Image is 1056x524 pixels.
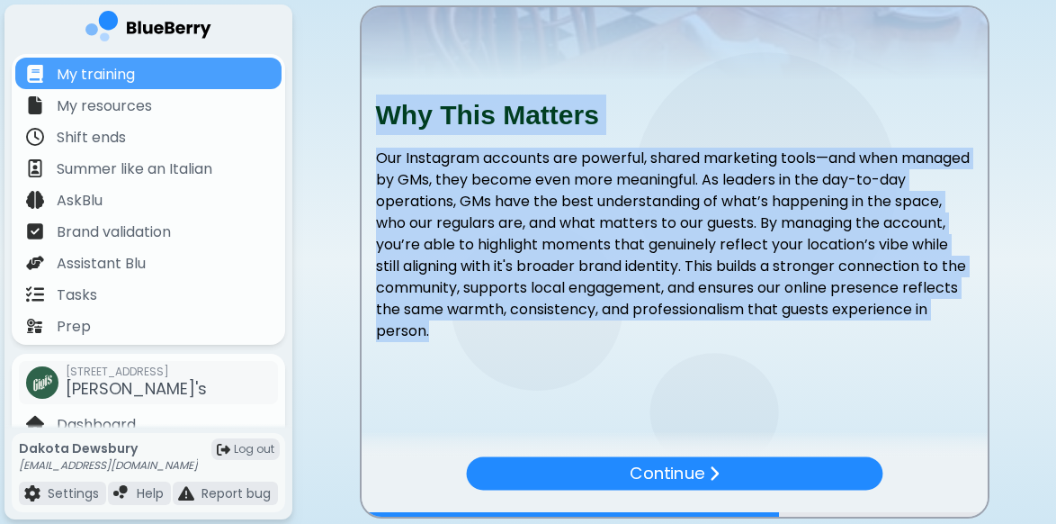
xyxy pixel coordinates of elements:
p: Report bug [201,485,271,501]
img: file icon [113,485,130,501]
p: My resources [57,95,152,117]
img: file icon [26,159,44,177]
img: file icon [178,485,194,501]
img: logout [217,443,230,456]
p: Continue [630,461,704,487]
p: Brand validation [57,221,171,243]
img: file icon [708,465,719,483]
p: [EMAIL_ADDRESS][DOMAIN_NAME] [19,458,198,473]
img: file icon [26,317,44,335]
span: Log out [234,442,274,456]
p: Summer like an Italian [57,158,212,180]
p: My training [57,64,135,86]
p: Help [137,485,164,501]
img: file icon [26,128,44,146]
img: file icon [26,415,44,433]
p: Dashboard [57,414,136,436]
img: company logo [85,11,211,48]
p: Shift ends [57,127,126,149]
img: file icon [24,485,40,501]
img: file icon [26,191,44,209]
p: Settings [48,485,99,501]
p: AskBlu [57,190,103,212]
img: file icon [26,285,44,303]
span: [STREET_ADDRESS] [66,365,207,379]
img: company thumbnail [26,366,58,399]
img: file icon [26,254,44,272]
img: file icon [26,65,44,83]
p: Tasks [57,285,97,306]
p: Prep [57,316,91,338]
p: Our Instagram accounts are powerful, shared marketing tools—and when managed by GMs, they become ... [376,148,973,342]
img: file icon [26,96,44,114]
span: [PERSON_NAME]'s [66,377,207,400]
span: Why This Matters [376,100,599,130]
p: Assistant Blu [57,253,146,275]
img: file icon [26,222,44,240]
p: Dakota Dewsbury [19,440,198,456]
